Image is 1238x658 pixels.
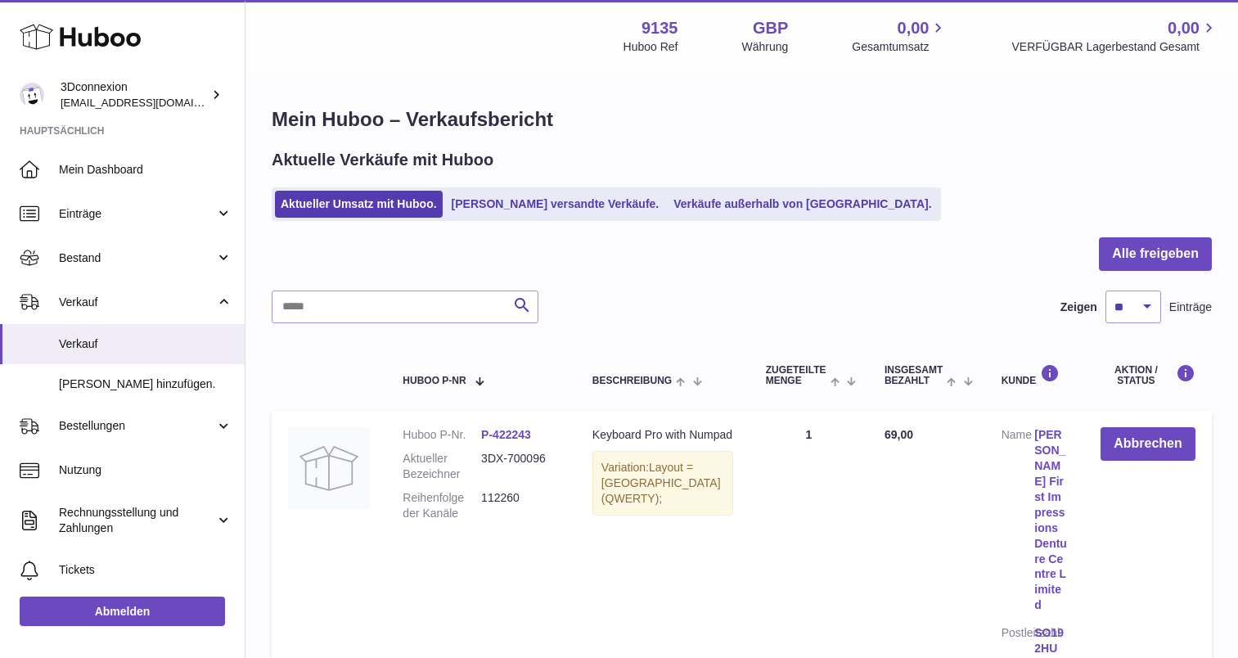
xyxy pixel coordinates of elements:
dd: 3DX-700096 [481,451,560,482]
span: Gesamtumsatz [852,39,948,55]
a: 0,00 Gesamtumsatz [852,17,948,55]
dt: Name [1002,427,1035,617]
a: Aktueller Umsatz mit Huboo. [275,191,443,218]
img: order_eu@3dconnexion.com [20,83,44,107]
span: Layout = [GEOGRAPHIC_DATA] (QWERTY); [601,461,721,505]
button: Alle freigeben [1099,237,1212,271]
div: Aktion / Status [1101,364,1195,386]
span: Insgesamt bezahlt [885,365,943,386]
span: Beschreibung [592,376,672,386]
div: Huboo Ref [624,39,678,55]
a: SO19 2HU [1034,625,1068,656]
span: Nutzung [59,462,232,478]
span: ZUGETEILTE Menge [766,365,826,386]
div: Keyboard Pro with Numpad [592,427,733,443]
strong: GBP [753,17,788,39]
a: 0,00 VERFÜGBAR Lagerbestand Gesamt [1011,17,1218,55]
div: Währung [742,39,789,55]
h2: Aktuelle Verkäufe mit Huboo [272,149,493,171]
span: Einträge [59,206,215,222]
span: Einträge [1169,300,1212,315]
dd: 112260 [481,490,560,521]
dt: Huboo P-Nr. [403,427,481,443]
label: Zeigen [1060,300,1097,315]
span: Verkauf [59,295,215,310]
a: Verkäufe außerhalb von [GEOGRAPHIC_DATA]. [668,191,937,218]
span: 69,00 [885,428,913,441]
span: Tickets [59,562,232,578]
span: [PERSON_NAME] hinzufügen. [59,376,232,392]
strong: 9135 [642,17,678,39]
button: Abbrechen [1101,427,1195,461]
div: 3Dconnexion [61,79,208,110]
a: P-422243 [481,428,531,441]
span: Rechnungsstellung und Zahlungen [59,505,215,536]
span: Mein Dashboard [59,162,232,178]
h1: Mein Huboo – Verkaufsbericht [272,106,1212,133]
a: [PERSON_NAME] First Impressions Denture Centre Limited [1034,427,1068,613]
span: Verkauf [59,336,232,352]
a: Abmelden [20,597,225,626]
span: 0,00 [898,17,930,39]
dt: Reihenfolge der Kanäle [403,490,481,521]
dt: Aktueller Bezeichner [403,451,481,482]
span: VERFÜGBAR Lagerbestand Gesamt [1011,39,1218,55]
span: Bestand [59,250,215,266]
img: no-photo.jpg [288,427,370,509]
a: [PERSON_NAME] versandte Verkäufe. [446,191,665,218]
div: Kunde [1002,364,1068,386]
div: Variation: [592,451,733,516]
span: Huboo P-Nr [403,376,466,386]
span: Bestellungen [59,418,215,434]
span: [EMAIL_ADDRESS][DOMAIN_NAME] [61,96,241,109]
span: 0,00 [1168,17,1200,39]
